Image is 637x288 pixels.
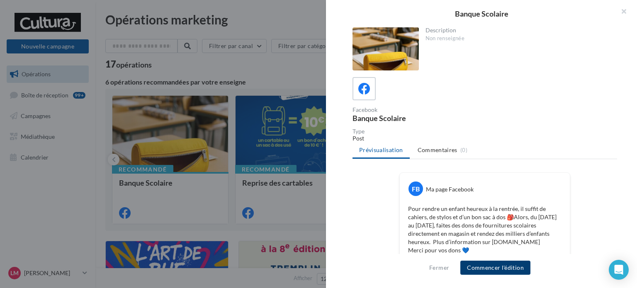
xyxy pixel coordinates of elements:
[353,128,617,134] div: Type
[460,261,530,275] button: Commencer l'édition
[426,263,452,273] button: Fermer
[425,35,611,42] div: Non renseignée
[426,185,474,194] div: Ma page Facebook
[353,114,481,122] div: Banque Scolaire
[353,107,481,113] div: Facebook
[353,134,617,143] div: Post
[408,182,423,196] div: FB
[425,27,611,33] div: Description
[460,147,467,153] span: (0)
[408,205,562,254] p: Pour rendre un enfant heureux à la rentrée, il suffit de cahiers, de stylos et d’un bon sac à dos...
[339,10,624,17] div: Banque Scolaire
[418,146,457,154] span: Commentaires
[609,260,629,280] div: Open Intercom Messenger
